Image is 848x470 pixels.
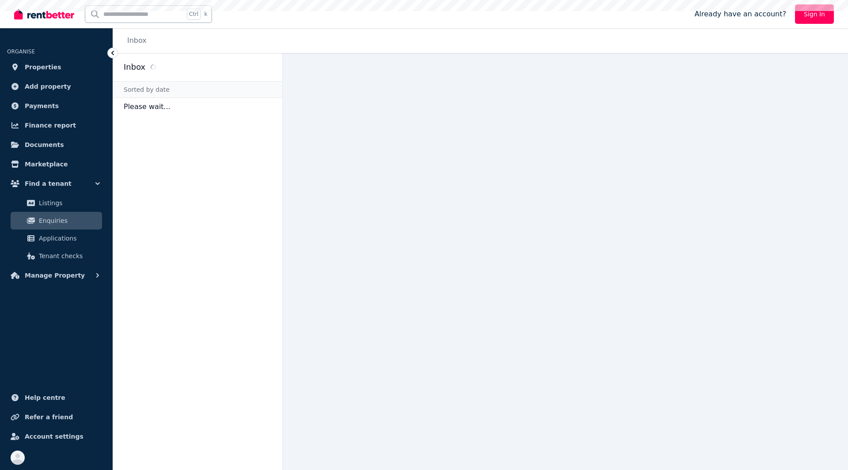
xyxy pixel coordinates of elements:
[25,139,64,150] span: Documents
[39,251,98,261] span: Tenant checks
[39,215,98,226] span: Enquiries
[25,178,72,189] span: Find a tenant
[25,392,65,403] span: Help centre
[7,267,106,284] button: Manage Property
[7,389,106,406] a: Help centre
[7,175,106,192] button: Find a tenant
[187,8,201,20] span: Ctrl
[11,194,102,212] a: Listings
[11,212,102,229] a: Enquiries
[113,28,157,53] nav: Breadcrumb
[694,9,786,19] span: Already have an account?
[204,11,207,18] span: k
[11,229,102,247] a: Applications
[7,58,106,76] a: Properties
[7,155,106,173] a: Marketplace
[39,198,98,208] span: Listings
[7,49,35,55] span: ORGANISE
[7,428,106,445] a: Account settings
[25,120,76,131] span: Finance report
[7,78,106,95] a: Add property
[7,97,106,115] a: Payments
[11,247,102,265] a: Tenant checks
[127,36,147,45] a: Inbox
[113,98,282,116] p: Please wait...
[25,62,61,72] span: Properties
[25,81,71,92] span: Add property
[25,101,59,111] span: Payments
[7,136,106,154] a: Documents
[25,412,73,422] span: Refer a friend
[39,233,98,244] span: Applications
[7,408,106,426] a: Refer a friend
[25,159,68,169] span: Marketplace
[795,4,834,24] a: Sign In
[14,8,74,21] img: RentBetter
[25,431,83,442] span: Account settings
[7,117,106,134] a: Finance report
[124,61,145,73] h2: Inbox
[113,81,282,98] div: Sorted by date
[25,270,85,281] span: Manage Property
